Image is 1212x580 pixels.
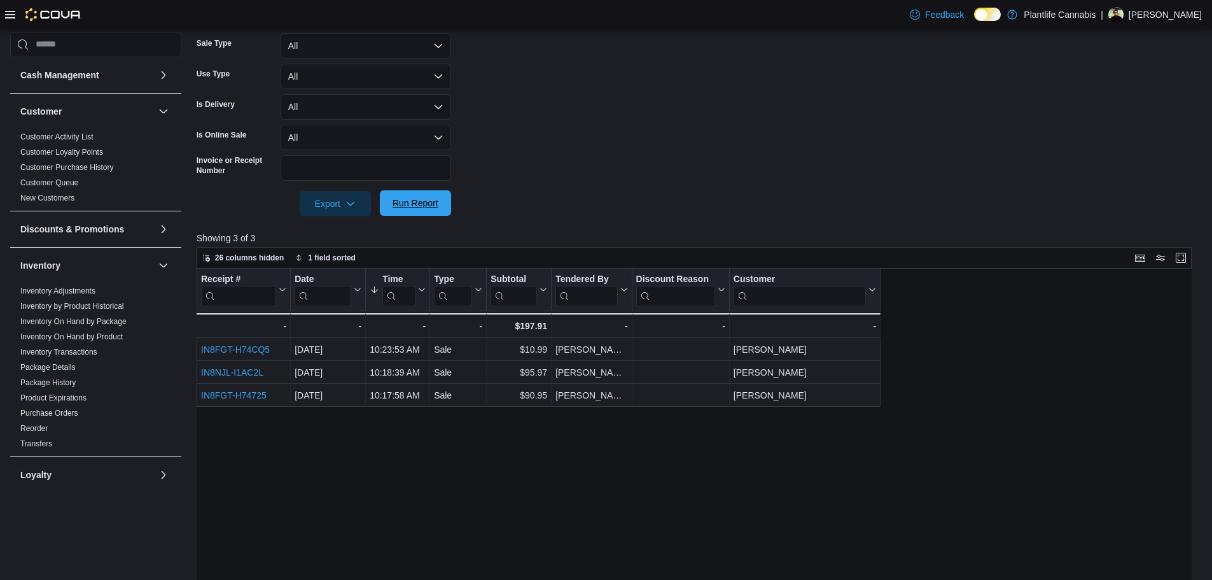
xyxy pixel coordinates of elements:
[1132,250,1148,265] button: Keyboard shortcuts
[295,342,361,357] div: [DATE]
[20,193,74,203] span: New Customers
[201,273,276,306] div: Receipt # URL
[295,273,361,306] button: Date
[20,178,78,187] a: Customer Queue
[20,378,76,388] span: Package History
[434,318,482,334] div: -
[636,318,725,334] div: -
[434,273,472,306] div: Type
[905,2,969,27] a: Feedback
[201,273,276,285] div: Receipt #
[25,8,82,21] img: Cova
[20,423,48,434] span: Reorder
[1024,7,1096,22] p: Plantlife Cannabis
[200,318,286,334] div: -
[20,286,95,295] a: Inventory Adjustments
[20,223,124,236] h3: Discounts & Promotions
[281,64,451,89] button: All
[491,273,537,306] div: Subtotal
[382,273,415,285] div: Time
[20,163,114,172] a: Customer Purchase History
[1108,7,1124,22] div: Rian Lamontagne
[491,273,537,285] div: Subtotal
[555,273,617,285] div: Tendered By
[1101,7,1103,22] p: |
[555,273,617,306] div: Tendered By
[201,390,267,400] a: IN8FGT-H74725
[201,344,270,355] a: IN8FGT-H74CQ5
[20,439,52,448] a: Transfers
[491,273,547,306] button: Subtotal
[734,388,876,403] div: [PERSON_NAME]
[308,253,356,263] span: 1 field sorted
[370,318,426,334] div: -
[20,162,114,173] span: Customer Purchase History
[20,332,123,341] a: Inventory On Hand by Product
[20,301,124,311] span: Inventory by Product Historical
[734,273,876,306] button: Customer
[20,69,153,81] button: Cash Management
[295,273,351,306] div: Date
[434,342,482,357] div: Sale
[491,318,547,334] div: $197.91
[197,99,235,110] label: Is Delivery
[393,197,438,209] span: Run Report
[300,191,371,216] button: Export
[370,365,426,380] div: 10:18:39 AM
[281,33,451,59] button: All
[555,342,627,357] div: [PERSON_NAME]
[370,273,426,306] button: Time
[20,409,78,418] a: Purchase Orders
[20,439,52,449] span: Transfers
[1153,250,1168,265] button: Display options
[201,367,263,378] a: IN8NJL-I1AC2L
[20,259,60,272] h3: Inventory
[20,348,97,357] a: Inventory Transactions
[434,273,472,285] div: Type
[491,365,547,380] div: $95.97
[156,258,171,273] button: Inventory
[20,332,123,342] span: Inventory On Hand by Product
[290,250,361,265] button: 1 field sorted
[974,8,1001,21] input: Dark Mode
[281,94,451,120] button: All
[925,8,964,21] span: Feedback
[295,365,361,380] div: [DATE]
[156,67,171,83] button: Cash Management
[20,393,87,403] span: Product Expirations
[1173,250,1188,265] button: Enter fullscreen
[215,253,284,263] span: 26 columns hidden
[20,393,87,402] a: Product Expirations
[20,424,48,433] a: Reorder
[197,38,232,48] label: Sale Type
[734,273,866,285] div: Customer
[10,129,181,211] div: Customer
[20,469,153,481] button: Loyalty
[197,232,1202,244] p: Showing 3 of 3
[636,273,714,285] div: Discount Reason
[20,469,52,481] h3: Loyalty
[20,302,124,311] a: Inventory by Product Historical
[734,273,866,306] div: Customer
[281,125,451,150] button: All
[20,347,97,357] span: Inventory Transactions
[434,388,482,403] div: Sale
[555,273,627,306] button: Tendered By
[20,105,153,118] button: Customer
[201,273,286,306] button: Receipt #
[197,250,289,265] button: 26 columns hidden
[295,388,361,403] div: [DATE]
[434,273,482,306] button: Type
[20,408,78,418] span: Purchase Orders
[491,388,547,403] div: $90.95
[10,283,181,456] div: Inventory
[20,259,153,272] button: Inventory
[382,273,415,306] div: Time
[370,388,426,403] div: 10:17:58 AM
[734,318,876,334] div: -
[20,148,103,157] a: Customer Loyalty Points
[20,69,99,81] h3: Cash Management
[20,223,153,236] button: Discounts & Promotions
[555,365,627,380] div: [PERSON_NAME]
[20,105,62,118] h3: Customer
